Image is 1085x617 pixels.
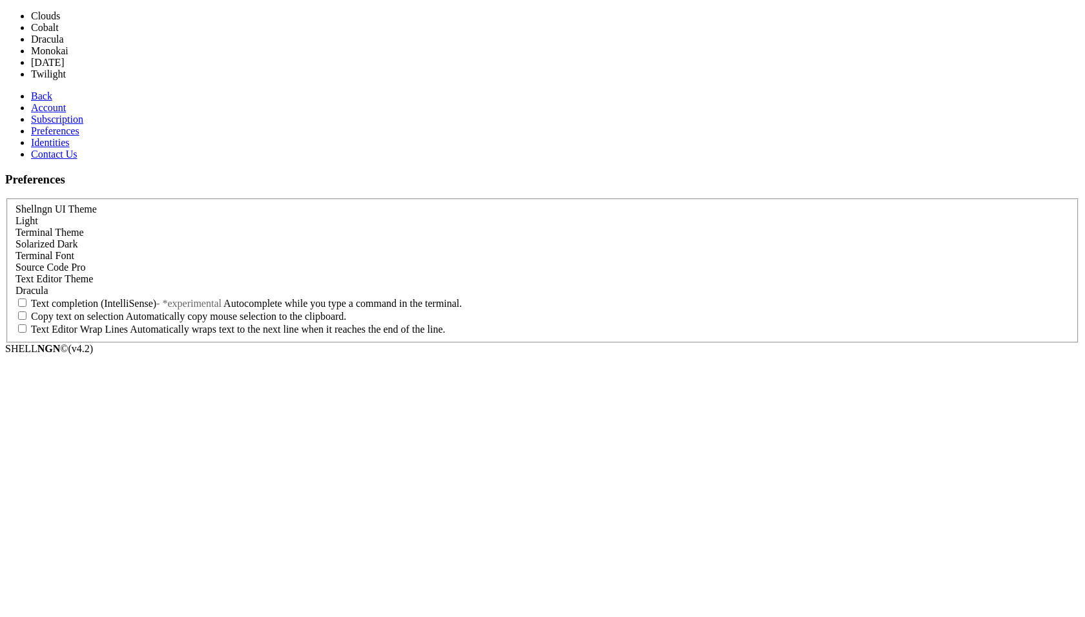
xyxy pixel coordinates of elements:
b: NGN [37,343,61,354]
label: Terminal Theme [15,227,84,238]
div: Source Code Pro [15,262,1069,273]
li: Cobalt [31,22,328,34]
span: Source Code Pro [15,262,85,273]
input: Copy text on selection Automatically copy mouse selection to the clipboard. [18,311,26,320]
label: Terminal Font [15,250,74,261]
span: Dracula [15,285,48,296]
div: Solarized Dark [15,238,1069,250]
li: Dracula [31,34,328,45]
span: - *experimental [156,298,222,309]
a: Account [31,102,66,113]
span: Automatically wraps text to the next line when it reaches the end of the line. [130,324,445,335]
span: 4.2.0 [68,343,94,354]
input: Text Editor Wrap Lines Automatically wraps text to the next line when it reaches the end of the l... [18,324,26,333]
span: Automatically copy mouse selection to the clipboard. [126,311,347,322]
a: Preferences [31,125,79,136]
a: Identities [31,137,70,148]
span: Copy text on selection [31,311,124,322]
a: Subscription [31,114,83,125]
label: Text Editor Theme [15,273,93,284]
span: Text completion (IntelliSense) [31,298,156,309]
li: [DATE] [31,57,328,68]
div: Dracula [15,285,1069,297]
span: Text Editor Wrap Lines [31,324,128,335]
div: Light [15,215,1069,227]
li: Twilight [31,68,328,80]
h3: Preferences [5,173,1080,187]
span: Light [15,215,38,226]
span: Autocomplete while you type a command in the terminal. [223,298,462,309]
a: Back [31,90,52,101]
input: Text completion (IntelliSense)- *experimental Autocomplete while you type a command in the terminal. [18,298,26,307]
li: Monokai [31,45,328,57]
a: Contact Us [31,149,77,160]
li: Clouds [31,10,328,22]
span: Solarized Dark [15,238,77,249]
span: SHELL © [5,343,93,354]
label: Shellngn UI Theme [15,204,97,214]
